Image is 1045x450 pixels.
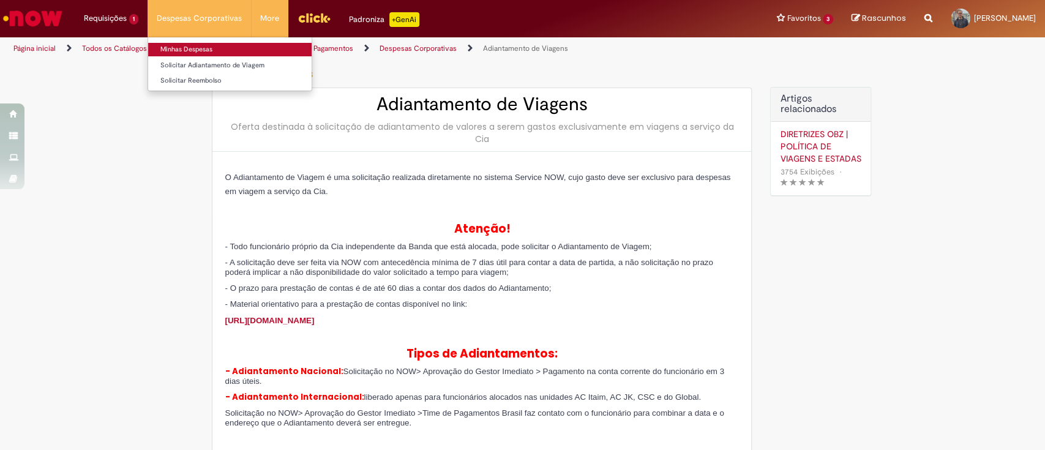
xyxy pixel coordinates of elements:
[780,128,861,165] a: DIRETRIZES OBZ | POLÍTICA DE VIAGENS E ESTADAS
[974,13,1036,23] span: [PERSON_NAME]
[82,43,147,53] a: Todos os Catálogos
[225,283,551,293] span: - O prazo para prestação de contas é de até 60 dias a contar dos dados do Adiantamento;
[780,167,834,177] span: 3754 Exibições
[225,316,314,325] a: [URL][DOMAIN_NAME]
[260,12,279,24] span: More
[389,12,419,27] p: +GenAi
[225,299,467,309] span: - Material orientativo para a prestação de contas disponível no link:
[129,14,138,24] span: 1
[148,74,312,88] a: Solicitar Reembolso
[225,258,713,277] span: - A solicitação deve ser feita via NOW com antecedência mínima de 7 dias útil para contar a data ...
[364,392,700,402] span: liberado apenas para funcionários alocados nas unidades AC Itaim, AC JK, CSC e do Global.
[148,59,312,72] a: Solicitar Adiantamento de Viagem
[313,43,353,53] a: Pagamentos
[148,37,312,91] ul: Despesas Corporativas
[225,173,730,196] span: O Adiantamento de Viagem é uma solicitação realizada diretamente no sistema Service NOW, cujo gas...
[406,345,558,362] span: Tipos de Adiantamentos:
[454,220,510,237] span: Atenção!
[862,12,906,24] span: Rascunhos
[787,12,820,24] span: Favoritos
[84,12,127,24] span: Requisições
[225,121,739,145] div: Oferta destinada à solicitação de adiantamento de valores a serem gastos exclusivamente em viagen...
[157,12,242,24] span: Despesas Corporativas
[13,43,56,53] a: Página inicial
[225,408,724,427] span: Solicitação no NOW> Aprovação do Gestor Imediato >Time de Pagamentos Brasil faz contato com o fun...
[852,13,906,24] a: Rascunhos
[1,6,64,31] img: ServiceNow
[836,163,844,180] span: •
[298,9,331,27] img: click_logo_yellow_360x200.png
[225,94,739,114] h2: Adiantamento de Viagens
[225,367,724,386] span: Solicitação no NOW> Aprovação do Gestor Imediato > Pagamento na conta corrente do funcionário em ...
[483,43,568,53] a: Adiantamento de Viagens
[225,242,651,251] span: - Todo funcionário próprio da Cia independente da Banda que está alocada, pode solicitar o Adiant...
[349,12,419,27] div: Padroniza
[380,43,457,53] a: Despesas Corporativas
[780,94,861,115] h3: Artigos relacionados
[823,14,833,24] span: 3
[148,43,312,56] a: Minhas Despesas
[225,366,343,377] span: - Adiantamento Nacional:
[225,391,364,403] span: - Adiantamento Internacional:
[9,37,687,60] ul: Trilhas de página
